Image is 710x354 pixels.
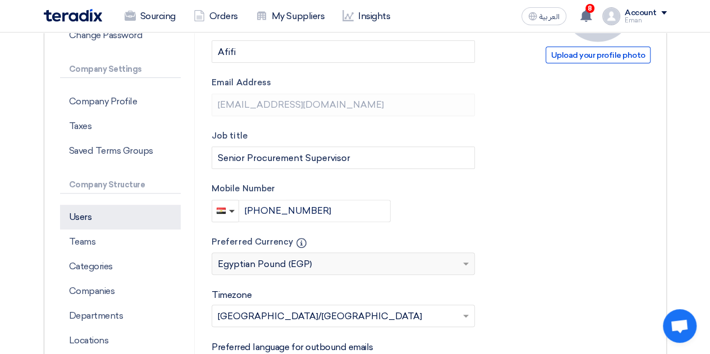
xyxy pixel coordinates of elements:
p: Company Profile [60,89,181,114]
input: Enter your last name [212,40,475,63]
label: Email Address [212,76,475,89]
a: My Suppliers [247,4,333,29]
p: Departments [60,304,181,328]
p: Locations [60,328,181,353]
label: Preferred language for outbound emails [212,341,373,354]
p: Teams [60,229,181,254]
div: Account [625,8,657,18]
span: Egyptian Pound (EGP) [218,258,312,271]
p: Companies [60,279,181,304]
a: Orders [185,4,247,29]
p: Taxes [60,114,181,139]
p: Company Settings [60,61,181,78]
label: Timezone [212,288,251,302]
p: Change Password [60,23,181,48]
div: Open chat [663,309,697,343]
span: 8 [585,4,594,13]
span: العربية [539,13,560,21]
div: Eman [625,17,667,24]
input: Enter phone number... [239,200,391,222]
p: Saved Terms Groups [60,139,181,163]
p: Categories [60,254,181,279]
input: Enter your job title [212,146,475,169]
img: Teradix logo [44,9,102,22]
span: Upload your profile photo [546,47,650,63]
a: Insights [333,4,399,29]
p: Company Structure [60,177,181,194]
a: Sourcing [116,4,185,29]
img: profile_test.png [602,7,620,25]
label: Mobile Number [212,182,475,195]
label: Job title [212,130,475,142]
button: العربية [521,7,566,25]
p: Users [60,205,181,229]
label: Preferred Currency [212,236,475,249]
input: Enter your business email [212,94,475,116]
